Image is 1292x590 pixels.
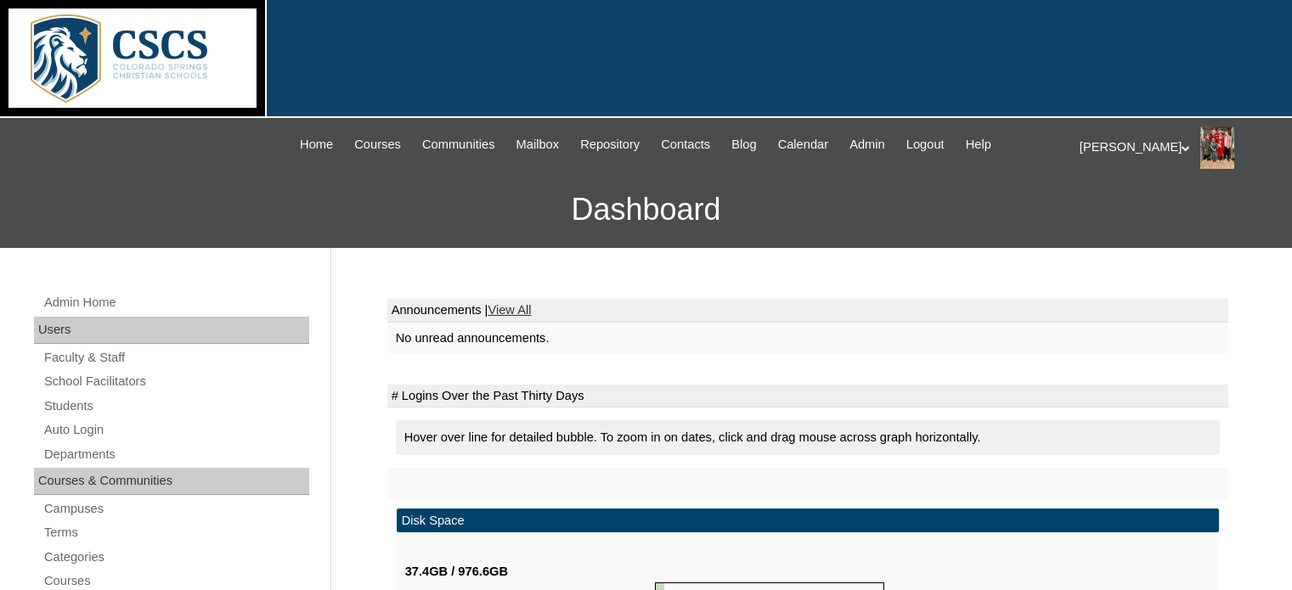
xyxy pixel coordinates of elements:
a: View All [488,303,531,317]
a: Faculty & Staff [42,347,309,368]
a: Repository [572,135,648,155]
span: Courses [354,135,401,155]
a: Admin Home [42,292,309,313]
div: Hover over line for detailed bubble. To zoom in on dates, click and drag mouse across graph horiz... [396,420,1220,455]
a: Students [42,396,309,417]
td: # Logins Over the Past Thirty Days [387,385,1228,408]
a: Mailbox [508,135,568,155]
a: Home [291,135,341,155]
a: Calendar [770,135,837,155]
span: Calendar [778,135,828,155]
a: Campuses [42,498,309,520]
a: Logout [898,135,953,155]
h3: Dashboard [8,171,1284,248]
div: [PERSON_NAME] [1080,126,1275,169]
a: Courses [346,135,409,155]
a: Communities [414,135,504,155]
a: Help [957,135,1000,155]
span: Help [966,135,991,155]
span: Logout [906,135,945,155]
td: Disk Space [397,509,1219,533]
img: Stephanie Phillips [1200,126,1234,169]
a: Auto Login [42,419,309,441]
div: 37.4GB / 976.6GB [405,563,655,581]
span: Blog [731,135,756,155]
a: Categories [42,547,309,568]
div: Users [34,317,309,344]
a: School Facilitators [42,371,309,392]
span: Communities [422,135,495,155]
span: Admin [849,135,885,155]
span: Contacts [661,135,710,155]
span: Mailbox [516,135,560,155]
a: Departments [42,444,309,465]
div: Courses & Communities [34,468,309,495]
span: Repository [580,135,640,155]
span: Home [300,135,333,155]
td: No unread announcements. [387,323,1228,354]
img: logo-white.png [8,8,257,108]
a: Terms [42,522,309,543]
a: Admin [841,135,894,155]
a: Blog [723,135,764,155]
a: Contacts [652,135,719,155]
td: Announcements | [387,299,1228,323]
